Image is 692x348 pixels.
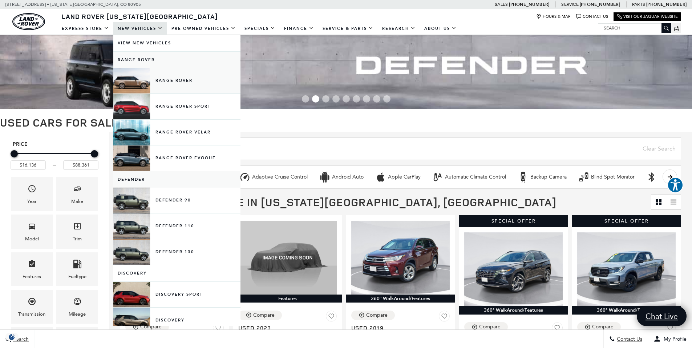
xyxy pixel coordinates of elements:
span: Year [28,183,36,197]
div: Automatic Climate Control [445,174,506,180]
span: Go to slide 7 [363,95,370,103]
div: Compare [592,324,614,330]
button: Backup CameraBackup Camera [514,169,571,185]
div: Fueltype [68,273,86,281]
div: Year [27,197,37,205]
button: Save Vehicle [439,311,450,324]
a: Visit Our Jaguar Website [617,14,678,19]
a: [PHONE_NUMBER] [509,1,549,7]
span: Go to slide 1 [302,95,309,103]
a: Grid View [651,195,666,209]
button: Apple CarPlayApple CarPlay [371,169,425,185]
span: Parts [632,2,645,7]
a: [PHONE_NUMBER] [580,1,620,7]
a: Range Rover [113,52,240,68]
a: Defender 130 [113,239,240,265]
div: Compare [253,312,275,319]
section: Click to Open Cookie Consent Modal [4,333,20,341]
a: Pre-Owned Vehicles [167,22,240,35]
img: 2019 Toyota Highlander Limited [351,221,450,295]
a: Range Rover Sport [113,94,240,119]
div: Make [71,197,83,205]
a: Hours & Map [536,14,571,19]
a: land-rover [12,13,45,30]
div: Blind Spot Monitor [578,172,589,183]
button: Compare Vehicle [577,322,621,332]
a: Discovery [113,308,240,333]
span: Go to slide 8 [373,95,380,103]
button: Adaptive Cruise ControlAdaptive Cruise Control [235,169,312,185]
a: Defender [113,171,240,188]
div: Price [11,148,98,170]
span: Go to slide 4 [332,95,340,103]
span: Used 2023 [238,324,331,332]
span: 31 Vehicles for Sale in [US_STATE][GEOGRAPHIC_DATA], [GEOGRAPHIC_DATA] [120,195,557,209]
a: Range Rover [113,68,240,93]
div: Apple CarPlay [375,172,386,183]
span: Mileage [73,295,82,310]
a: Specials [240,22,280,35]
a: Land Rover [US_STATE][GEOGRAPHIC_DATA] [57,12,222,21]
button: Compare Vehicle [238,311,282,320]
div: Compare [140,324,162,330]
span: Trim [73,220,82,235]
span: Sales [495,2,508,7]
div: 360° WalkAround/Features [572,306,681,314]
div: 360° WalkAround/Features [346,295,455,303]
button: Save Vehicle [326,311,337,324]
img: Land Rover [12,13,45,30]
a: Contact Us [576,14,608,19]
div: TransmissionTransmission [11,290,53,324]
a: Used 2019Toyota Highlander Limited [351,324,450,339]
a: [PHONE_NUMBER] [646,1,687,7]
aside: Accessibility Help Desk [667,177,683,195]
span: Transmission [28,295,36,310]
div: Features [233,295,342,303]
div: Adaptive Cruise Control [252,174,308,180]
input: Search Inventory [120,137,681,160]
a: Range Rover Evoque [113,145,240,171]
a: Service & Parts [318,22,378,35]
button: Bluetooth [642,169,685,185]
div: Blind Spot Monitor [591,174,635,180]
a: Used 2023Jeep Grand Cherokee Laredo [238,324,337,346]
img: 2024 Hyundai Tucson Hybrid Limited [464,232,563,306]
div: FueltypeFueltype [56,252,98,286]
div: FeaturesFeatures [11,252,53,286]
div: Special Offer [459,215,568,227]
button: Automatic Climate ControlAutomatic Climate Control [428,169,510,185]
a: Discovery [113,265,240,281]
button: Blind Spot MonitorBlind Spot Monitor [574,169,639,185]
span: Used 2019 [351,324,444,332]
div: Transmission [18,310,45,318]
div: MakeMake [56,177,98,211]
div: 360° WalkAround/Features [459,306,568,314]
div: Android Auto [332,174,364,180]
div: Android Auto [319,172,330,183]
a: About Us [420,22,461,35]
span: My Profile [661,336,687,342]
button: Open user profile menu [648,330,692,348]
button: Android AutoAndroid Auto [315,169,368,185]
h5: Price [13,141,96,148]
a: Research [378,22,420,35]
div: Mileage [69,310,86,318]
div: ModelModel [11,215,53,248]
div: Minimum Price [11,150,18,157]
a: Defender 110 [113,213,240,239]
div: Backup Camera [518,172,529,183]
span: Go to slide 3 [322,95,329,103]
span: Make [73,183,82,197]
span: Chat Live [642,311,681,321]
a: Finance [280,22,318,35]
div: Backup Camera [530,174,567,180]
span: Contact Us [615,336,642,342]
div: Trim [73,235,82,243]
button: Save Vehicle [552,322,563,336]
a: View New Vehicles [113,35,240,51]
div: YearYear [11,177,53,211]
button: Compare Vehicle [464,322,508,332]
a: [STREET_ADDRESS] • [US_STATE][GEOGRAPHIC_DATA], CO 80905 [5,2,141,7]
div: TrimTrim [56,215,98,248]
a: Chat Live [637,306,687,326]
